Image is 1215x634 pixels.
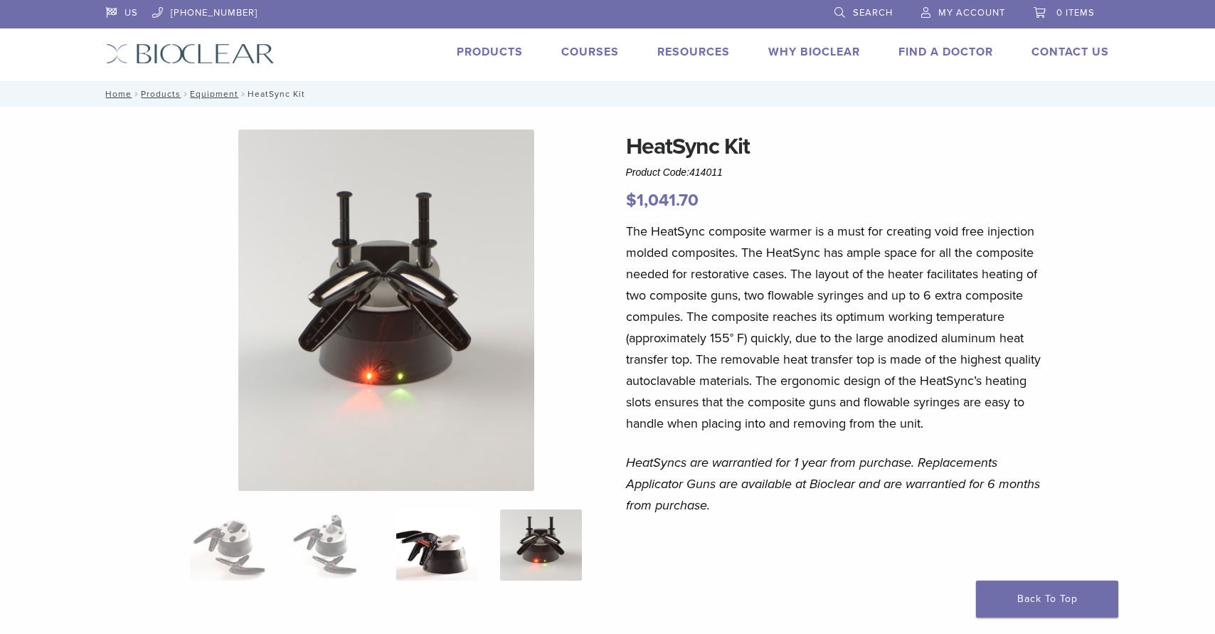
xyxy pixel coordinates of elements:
[101,89,132,99] a: Home
[853,7,893,19] span: Search
[293,509,375,581] img: HeatSync Kit - Image 2
[657,45,730,59] a: Resources
[689,167,723,178] span: 414011
[768,45,860,59] a: Why Bioclear
[457,45,523,59] a: Products
[976,581,1118,618] a: Back To Top
[626,190,699,211] bdi: 1,041.70
[141,89,181,99] a: Products
[106,43,275,64] img: Bioclear
[238,130,534,491] img: HeatSync Kit - Image 4
[1056,7,1095,19] span: 0 items
[898,45,993,59] a: Find A Doctor
[396,509,478,581] img: HeatSync Kit - Image 3
[626,167,723,178] span: Product Code:
[132,90,141,97] span: /
[190,89,238,99] a: Equipment
[626,130,1044,164] h1: HeatSync Kit
[500,509,582,581] img: HeatSync Kit - Image 4
[190,509,272,581] img: HeatSync-Kit-4-324x324.jpg
[181,90,190,97] span: /
[95,81,1120,107] nav: HeatSync Kit
[561,45,619,59] a: Courses
[626,221,1044,434] p: The HeatSync composite warmer is a must for creating void free injection molded composites. The H...
[1031,45,1109,59] a: Contact Us
[238,90,248,97] span: /
[938,7,1005,19] span: My Account
[626,190,637,211] span: $
[626,455,1040,513] em: HeatSyncs are warrantied for 1 year from purchase. Replacements Applicator Guns are available at ...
